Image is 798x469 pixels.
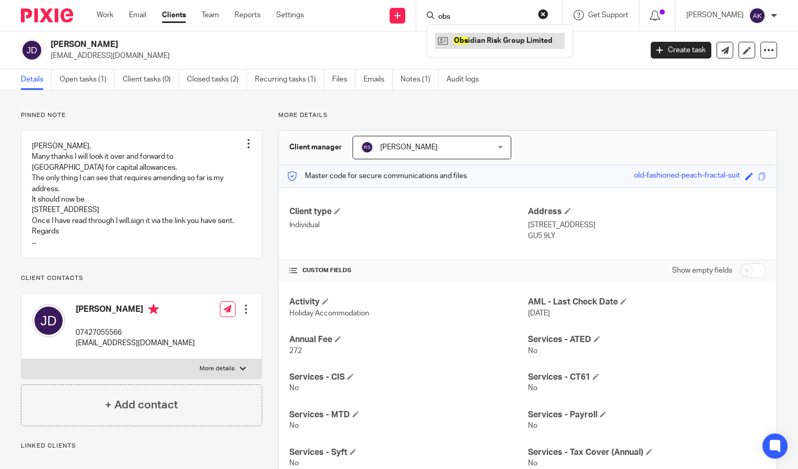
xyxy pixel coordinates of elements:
[528,460,537,467] span: No
[289,297,527,308] h4: Activity
[76,327,195,338] p: 07427055566
[21,8,73,22] img: Pixie
[528,310,550,317] span: [DATE]
[361,141,373,154] img: svg%3E
[528,372,766,383] h4: Services - CT61
[202,10,219,20] a: Team
[289,422,299,429] span: No
[289,384,299,392] span: No
[401,69,439,90] a: Notes (1)
[276,10,304,20] a: Settings
[21,442,262,450] p: Linked clients
[528,422,537,429] span: No
[289,334,527,345] h4: Annual Fee
[538,9,548,19] button: Clear
[60,69,115,90] a: Open tasks (1)
[528,447,766,458] h4: Services - Tax Cover (Annual)
[528,231,766,241] p: GU5 9LY
[289,347,302,355] span: 272
[686,10,744,20] p: [PERSON_NAME]
[528,206,766,217] h4: Address
[380,144,438,151] span: [PERSON_NAME]
[289,447,527,458] h4: Services - Syft
[528,220,766,230] p: [STREET_ADDRESS]
[289,220,527,230] p: Individual
[332,69,356,90] a: Files
[199,365,234,373] p: More details
[289,460,299,467] span: No
[651,42,711,58] a: Create task
[234,10,261,20] a: Reports
[148,304,159,314] i: Primary
[447,69,487,90] a: Audit logs
[51,39,518,50] h2: [PERSON_NAME]
[588,11,628,19] span: Get Support
[32,304,65,337] img: svg%3E
[162,10,186,20] a: Clients
[289,142,342,153] h3: Client manager
[97,10,113,20] a: Work
[21,39,43,61] img: svg%3E
[278,111,777,120] p: More details
[21,69,52,90] a: Details
[287,171,467,181] p: Master code for secure communications and files
[105,397,178,413] h4: + Add contact
[289,310,369,317] span: Holiday Accommodation
[528,297,766,308] h4: AML - Last Check Date
[749,7,766,24] img: svg%3E
[363,69,393,90] a: Emails
[76,338,195,348] p: [EMAIL_ADDRESS][DOMAIN_NAME]
[21,274,262,283] p: Client contacts
[123,69,179,90] a: Client tasks (0)
[289,409,527,420] h4: Services - MTD
[187,69,247,90] a: Closed tasks (2)
[528,409,766,420] h4: Services - Payroll
[528,334,766,345] h4: Services - ATED
[255,69,324,90] a: Recurring tasks (1)
[51,51,635,61] p: [EMAIL_ADDRESS][DOMAIN_NAME]
[21,111,262,120] p: Pinned note
[289,372,527,383] h4: Services - CIS
[528,384,537,392] span: No
[289,206,527,217] h4: Client type
[634,170,740,182] div: old-fashioned-peach-fractal-suit
[76,304,195,317] h4: [PERSON_NAME]
[672,265,732,276] label: Show empty fields
[437,13,531,22] input: Search
[289,266,527,275] h4: CUSTOM FIELDS
[129,10,146,20] a: Email
[528,347,537,355] span: No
